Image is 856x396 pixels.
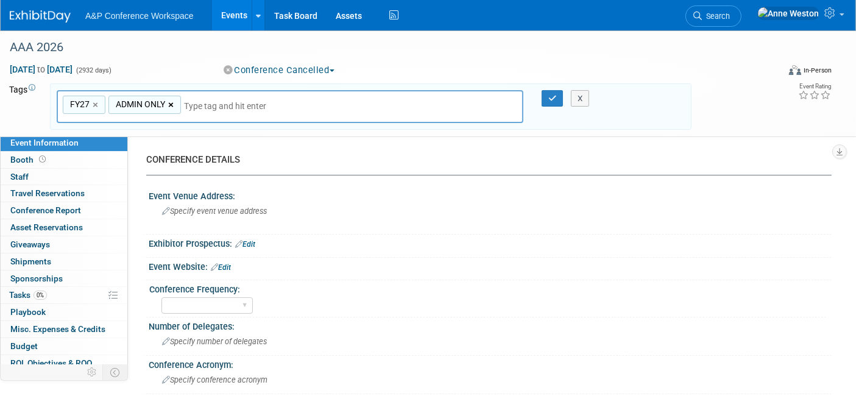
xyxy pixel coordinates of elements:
div: Exhibitor Prospectus: [149,235,832,250]
a: Travel Reservations [1,185,127,202]
span: Booth [10,155,48,164]
span: Staff [10,172,29,182]
a: × [168,98,176,112]
span: Misc. Expenses & Credits [10,324,105,334]
span: Event Information [10,138,79,147]
button: X [571,90,590,107]
div: Event Rating [798,83,831,90]
span: Specify number of delegates [162,337,267,346]
span: Playbook [10,307,46,317]
a: Asset Reservations [1,219,127,236]
span: to [35,65,47,74]
span: ROI, Objectives & ROO [10,358,92,368]
a: × [93,98,101,112]
div: Conference Frequency: [149,280,826,295]
span: Specify event venue address [162,207,267,216]
span: Search [702,12,730,21]
a: ROI, Objectives & ROO [1,355,127,372]
a: Edit [235,240,255,249]
a: Conference Report [1,202,127,219]
a: Budget [1,338,127,355]
a: Event Information [1,135,127,151]
img: ExhibitDay [10,10,71,23]
a: Tasks0% [1,287,127,303]
span: Sponsorships [10,274,63,283]
div: Conference Acronym: [149,356,832,371]
span: Tasks [9,290,47,300]
a: Booth [1,152,127,168]
div: Number of Delegates: [149,317,832,333]
span: Specify conference acronym [162,375,267,384]
td: Tags [9,83,39,130]
span: 0% [34,291,47,300]
img: Format-Inperson.png [789,65,801,75]
td: Personalize Event Tab Strip [82,364,103,380]
a: Playbook [1,304,127,320]
span: Conference Report [10,205,81,215]
span: FY27 [68,98,90,110]
div: CONFERENCE DETAILS [146,154,822,166]
span: Booth not reserved yet [37,155,48,164]
span: Travel Reservations [10,188,85,198]
div: Event Format [710,63,832,82]
a: Edit [211,263,231,272]
td: Toggle Event Tabs [103,364,128,380]
img: Anne Weston [757,7,819,20]
div: Event Website: [149,258,832,274]
a: Staff [1,169,127,185]
div: Event Venue Address: [149,187,832,202]
span: Giveaways [10,239,50,249]
button: Conference Cancelled [219,64,339,77]
span: Budget [10,341,38,351]
input: Type tag and hit enter [184,100,281,112]
div: In-Person [803,66,832,75]
span: [DATE] [DATE] [9,64,73,75]
a: Misc. Expenses & Credits [1,321,127,338]
span: Asset Reservations [10,222,83,232]
a: Shipments [1,253,127,270]
span: ADMIN ONLY [113,98,165,110]
a: Sponsorships [1,270,127,287]
span: A&P Conference Workspace [85,11,194,21]
div: AAA 2026 [5,37,762,58]
a: Giveaways [1,236,127,253]
a: Search [685,5,741,27]
span: (2932 days) [75,66,111,74]
span: Shipments [10,256,51,266]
